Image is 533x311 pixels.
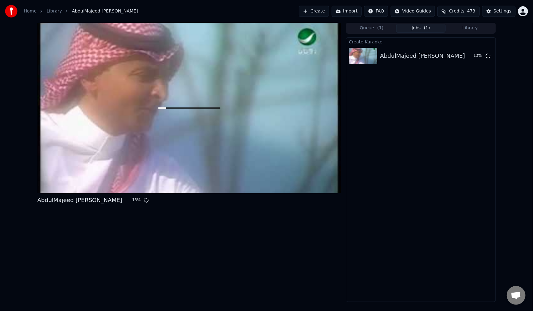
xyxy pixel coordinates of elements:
[346,38,495,45] div: Create Karaoke
[467,8,476,14] span: 473
[446,24,495,33] button: Library
[347,24,396,33] button: Queue
[377,25,383,31] span: ( 1 )
[507,286,526,305] div: Open chat
[380,52,465,60] div: AbdulMajeed [PERSON_NAME]
[47,8,62,14] a: Library
[72,8,138,14] span: AbdulMajeed [PERSON_NAME]
[24,8,37,14] a: Home
[37,196,122,205] div: AbdulMajeed [PERSON_NAME]
[449,8,464,14] span: Credits
[424,25,430,31] span: ( 1 )
[391,6,435,17] button: Video Guides
[24,8,138,14] nav: breadcrumb
[332,6,362,17] button: Import
[482,6,516,17] button: Settings
[494,8,511,14] div: Settings
[364,6,388,17] button: FAQ
[5,5,17,17] img: youka
[474,53,483,58] div: 13 %
[437,6,479,17] button: Credits473
[132,198,141,203] div: 13 %
[396,24,446,33] button: Jobs
[299,6,329,17] button: Create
